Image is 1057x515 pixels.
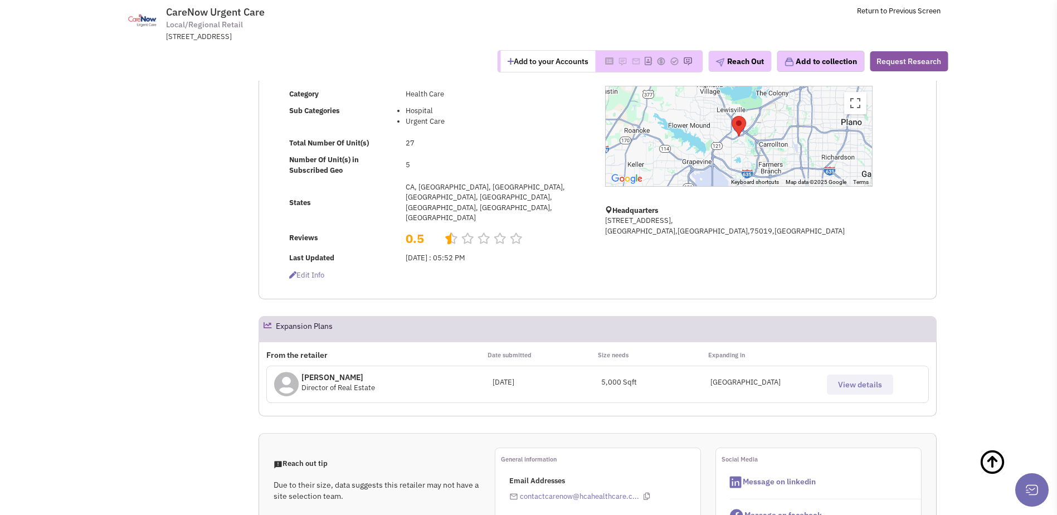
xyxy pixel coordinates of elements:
td: CA, [GEOGRAPHIC_DATA], [GEOGRAPHIC_DATA], [GEOGRAPHIC_DATA], [GEOGRAPHIC_DATA], [GEOGRAPHIC_DATA]... [402,179,590,227]
td: 5 [402,152,590,179]
img: Please add to your accounts [683,57,692,66]
b: Category [289,89,319,99]
p: [STREET_ADDRESS], [GEOGRAPHIC_DATA],[GEOGRAPHIC_DATA],75019,[GEOGRAPHIC_DATA] [605,216,873,236]
div: [STREET_ADDRESS] [166,32,457,42]
p: [PERSON_NAME] [301,372,375,383]
img: icon-collection-lavender.png [784,57,794,67]
span: Map data ©2025 Google [786,179,846,185]
p: General information [501,454,700,465]
button: Add to your Accounts [500,51,595,72]
span: Local/Regional Retail [166,19,243,31]
a: Back To Top [979,438,1035,510]
span: Reach out tip [274,459,328,468]
div: [DATE] [493,377,602,388]
button: Request Research [870,51,948,71]
b: Reviews [289,233,318,242]
b: States [289,198,311,207]
img: Google [608,172,645,186]
span: Edit info [289,270,324,280]
h2: Expansion Plans [276,317,333,341]
img: Please add to your accounts [670,57,679,66]
li: Urgent Care [406,116,587,127]
b: Last Updated [289,253,334,263]
span: Message on linkedin [743,477,816,487]
p: Date submitted [488,349,598,361]
td: Health Care [402,86,590,103]
p: Email Addresses [509,476,700,487]
button: Add to collection [777,51,864,72]
button: Toggle fullscreen view [844,92,866,114]
img: plane.png [715,58,724,67]
p: From the retailer [266,349,487,361]
li: Hospital [406,106,587,116]
p: Social Media [722,454,921,465]
button: Keyboard shortcuts [731,178,779,186]
span: View details [838,380,882,390]
div: CareNow Urgent Care [727,111,751,141]
b: Headquarters [612,206,659,215]
img: Please add to your accounts [618,57,627,66]
a: Terms (opens in new tab) [853,179,869,185]
div: [GEOGRAPHIC_DATA] [710,377,820,388]
p: Expanding in [708,349,819,361]
div: 5,000 Sqft [601,377,710,388]
a: contactcarenow@hcahealthcare.c... [520,492,639,501]
td: [DATE] : 05:52 PM [402,250,590,267]
a: Open this area in Google Maps (opens a new window) [608,172,645,186]
b: Number Of Unit(s) in Subscribed Geo [289,155,359,175]
b: Sub Categories [289,106,340,115]
button: View details [827,375,893,395]
span: Director of Real Estate [301,383,375,392]
a: Return to Previous Screen [857,6,941,16]
img: Please add to your accounts [631,57,640,66]
b: Total Number Of Unit(s) [289,138,369,148]
img: icon-email-active-16.png [509,492,518,501]
td: 27 [402,135,590,152]
button: Reach Out [708,51,771,72]
span: CareNow Urgent Care [166,6,265,18]
img: Please add to your accounts [656,57,665,66]
p: Size needs [598,349,708,361]
a: Message on linkedin [730,477,816,487]
p: Due to their size, data suggests this retailer may not have a site selection team. [274,479,480,502]
h2: 0.5 [406,230,436,236]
